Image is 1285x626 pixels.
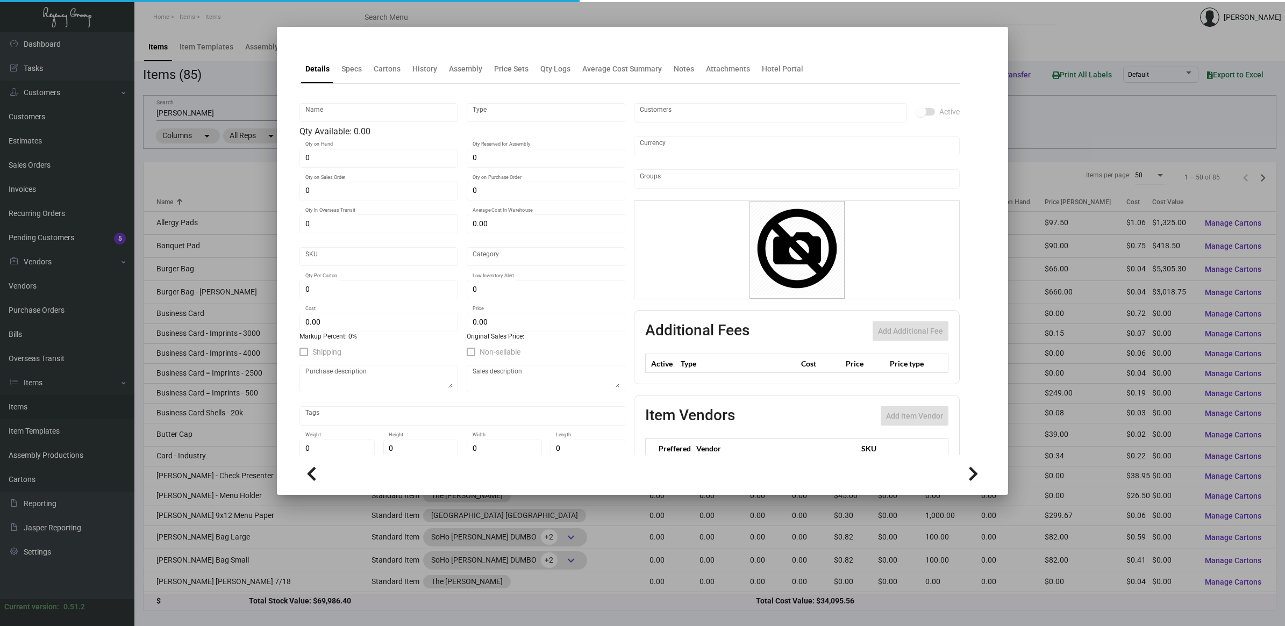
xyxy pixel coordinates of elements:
[494,63,529,75] div: Price Sets
[540,63,570,75] div: Qty Logs
[412,63,437,75] div: History
[4,601,59,613] div: Current version:
[674,63,694,75] div: Notes
[374,63,401,75] div: Cartons
[691,439,856,458] th: Vendor
[881,406,948,426] button: Add item Vendor
[856,439,948,458] th: SKU
[645,406,735,426] h2: Item Vendors
[939,105,960,118] span: Active
[305,63,330,75] div: Details
[341,63,362,75] div: Specs
[762,63,803,75] div: Hotel Portal
[873,321,948,341] button: Add Additional Fee
[887,354,936,373] th: Price type
[886,412,943,420] span: Add item Vendor
[63,601,85,613] div: 0.51.2
[645,321,749,341] h2: Additional Fees
[480,346,520,358] span: Non-sellable
[843,354,887,373] th: Price
[878,327,943,335] span: Add Additional Fee
[582,63,662,75] div: Average Cost Summary
[646,439,691,458] th: Preffered
[640,109,902,117] input: Add new..
[312,346,341,358] span: Shipping
[640,175,954,183] input: Add new..
[299,125,625,138] div: Qty Available: 0.00
[798,354,843,373] th: Cost
[646,354,679,373] th: Active
[706,63,750,75] div: Attachments
[449,63,482,75] div: Assembly
[678,354,798,373] th: Type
